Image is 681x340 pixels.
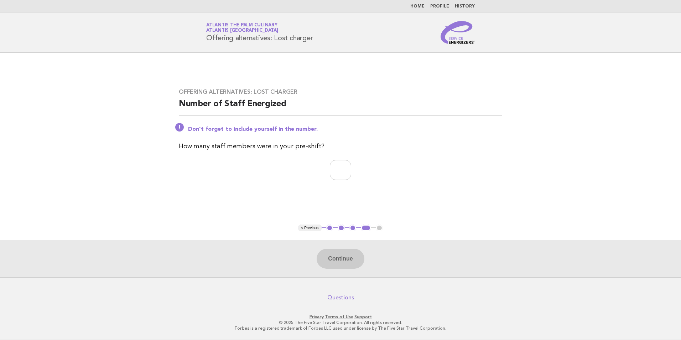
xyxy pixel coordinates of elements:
[441,21,475,44] img: Service Energizers
[325,314,353,319] a: Terms of Use
[430,4,449,9] a: Profile
[188,126,502,133] p: Don't forget to include yourself in the number.
[123,320,558,325] p: © 2025 The Five Star Travel Corporation. All rights reserved.
[123,314,558,320] p: · ·
[354,314,372,319] a: Support
[326,225,333,232] button: 1
[410,4,425,9] a: Home
[206,29,278,33] span: Atlantis [GEOGRAPHIC_DATA]
[206,23,313,42] h1: Offering alternatives: Lost charger
[206,23,278,33] a: Atlantis The Palm CulinaryAtlantis [GEOGRAPHIC_DATA]
[349,225,357,232] button: 3
[361,225,371,232] button: 4
[179,98,502,116] h2: Number of Staff Energized
[455,4,475,9] a: History
[338,225,345,232] button: 2
[327,294,354,301] a: Questions
[179,141,502,151] p: How many staff members were in your pre-shift?
[123,325,558,331] p: Forbes is a registered trademark of Forbes LLC used under license by The Five Star Travel Corpora...
[298,225,321,232] button: < Previous
[179,88,502,96] h3: Offering alternatives: Lost charger
[310,314,324,319] a: Privacy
